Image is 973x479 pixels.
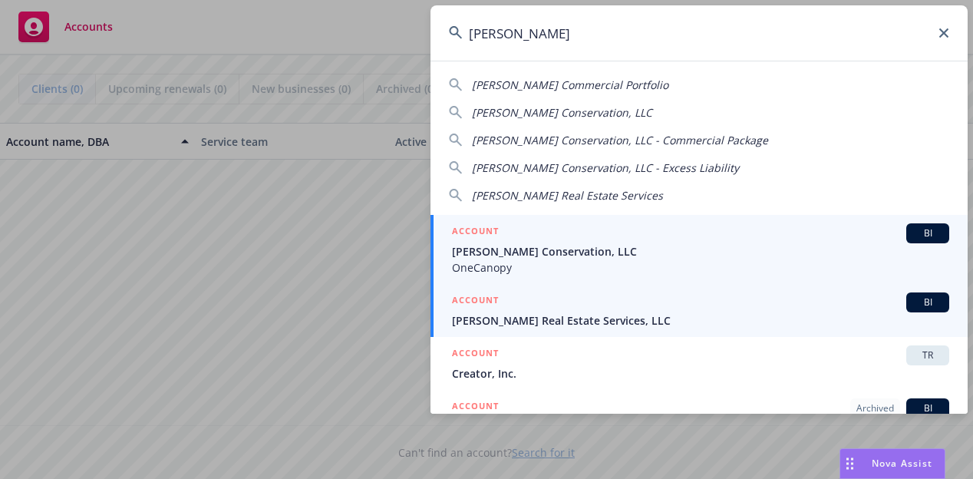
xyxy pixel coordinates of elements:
[472,188,663,203] span: [PERSON_NAME] Real Estate Services
[430,215,968,284] a: ACCOUNTBI[PERSON_NAME] Conservation, LLCOneCanopy
[856,401,894,415] span: Archived
[452,365,949,382] span: Creator, Inc.
[452,223,499,242] h5: ACCOUNT
[430,5,968,61] input: Search...
[452,312,949,329] span: [PERSON_NAME] Real Estate Services, LLC
[452,243,949,259] span: [PERSON_NAME] Conservation, LLC
[452,292,499,311] h5: ACCOUNT
[912,226,943,240] span: BI
[912,296,943,309] span: BI
[872,457,932,470] span: Nova Assist
[452,398,499,417] h5: ACCOUNT
[912,401,943,415] span: BI
[430,390,968,443] a: ACCOUNTArchivedBI
[472,160,739,175] span: [PERSON_NAME] Conservation, LLC - Excess Liability
[840,449,859,478] div: Drag to move
[430,284,968,337] a: ACCOUNTBI[PERSON_NAME] Real Estate Services, LLC
[452,345,499,364] h5: ACCOUNT
[839,448,945,479] button: Nova Assist
[430,337,968,390] a: ACCOUNTTRCreator, Inc.
[912,349,943,362] span: TR
[472,105,652,120] span: [PERSON_NAME] Conservation, LLC
[472,78,668,92] span: [PERSON_NAME] Commercial Portfolio
[472,133,768,147] span: [PERSON_NAME] Conservation, LLC - Commercial Package
[452,259,949,276] span: OneCanopy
